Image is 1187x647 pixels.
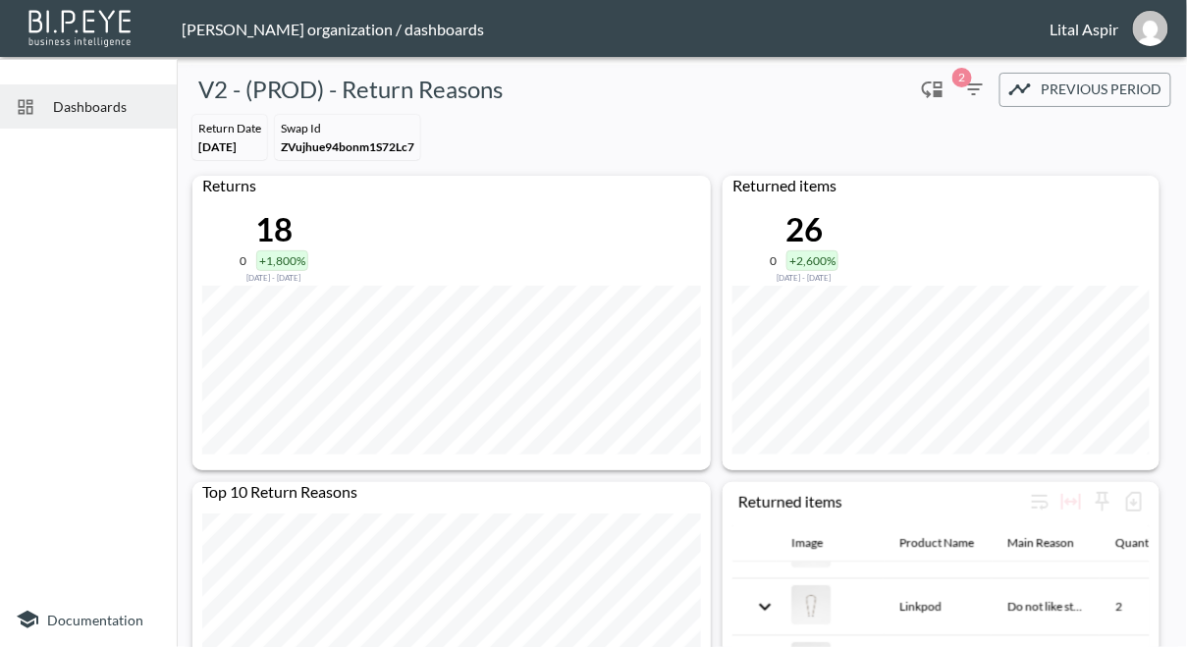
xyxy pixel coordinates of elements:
a: Documentation [16,608,161,631]
div: Returned items [723,176,1160,206]
div: 0 [770,253,777,268]
th: Do not like style [992,579,1100,635]
button: lital@swap-commerce.com [1119,5,1182,52]
div: Sticky left columns: 0 [1087,486,1118,517]
span: Documentation [47,612,143,628]
h5: V2 - (PROD) - Return Reasons [198,74,503,105]
div: Returns [192,176,711,206]
div: Product Name [899,531,974,555]
div: Toggle table layout between fixed and auto (default: auto) [1055,486,1087,517]
span: Quantity [1115,531,1187,555]
div: Main Reason [1007,531,1074,555]
span: Product Name [899,531,999,555]
div: 0 [240,253,246,268]
button: expand row [748,590,782,623]
div: Wrap text [1024,486,1055,517]
div: Returned items [738,492,1024,511]
div: Quantity [1115,531,1161,555]
div: Return Date [198,121,261,135]
div: Top 10 Return Reasons [192,482,711,512]
span: Image [791,531,848,555]
span: Previous period [1042,78,1162,102]
span: 2 [952,68,972,87]
span: Dashboards [53,96,161,117]
div: +2,600% [786,250,838,271]
button: Previous period [999,73,1171,107]
div: Compared to Sep 15, 2024 - Apr 01, 2025 [240,271,308,283]
span: Main Reason [1007,531,1100,555]
div: 26 [770,209,838,248]
div: +1,800% [256,250,308,271]
div: Image [791,531,823,555]
div: 18 [240,209,308,248]
th: Linkpod [884,579,992,635]
img: 0e4fe4dfff833943cc4c7829bd568f19 [1133,11,1168,46]
button: 2 [958,74,990,105]
div: Swap Id [281,121,414,135]
img: bipeye-logo [25,5,137,49]
span: ZVujhue94bonm1S72Lc7 [281,139,414,154]
span: [DATE] [198,139,237,154]
div: Lital Aspir [1051,20,1119,38]
div: Enable/disable chart dragging [917,74,948,105]
div: [PERSON_NAME] organization / dashboards [182,20,1051,38]
div: Compared to Sep 15, 2024 - Apr 01, 2025 [770,271,838,283]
